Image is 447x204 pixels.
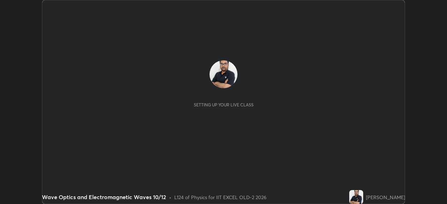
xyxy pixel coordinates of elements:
div: [PERSON_NAME] [366,194,405,201]
img: 11b4e2db86474ac3a43189734ae23d0e.jpg [210,60,237,88]
div: Setting up your live class [194,102,254,107]
div: • [169,194,171,201]
img: 11b4e2db86474ac3a43189734ae23d0e.jpg [349,190,363,204]
div: Wave Optics and Electromagnetic Waves 10/12 [42,193,166,201]
div: L124 of Physics for IIT EXCEL OLD-2 2026 [174,194,266,201]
